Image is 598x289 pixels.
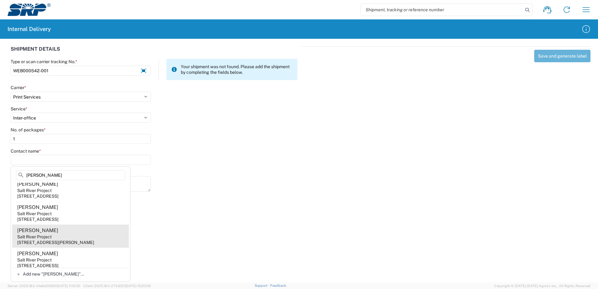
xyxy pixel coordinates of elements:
[17,204,58,211] div: [PERSON_NAME]
[11,127,46,133] label: No. of packages
[8,25,51,33] h2: Internal Delivery
[11,46,297,59] div: SHIPMENT DETAILS
[255,284,270,287] a: Support
[17,250,58,257] div: [PERSON_NAME]
[125,284,151,288] span: [DATE] 10:20:09
[17,193,58,199] div: [STREET_ADDRESS]
[17,188,52,193] div: Salt River Project
[17,211,52,216] div: Salt River Project
[11,85,26,90] label: Carrier
[17,257,52,263] div: Salt River Project
[23,271,84,277] span: Add new "[PERSON_NAME]"...
[11,148,41,154] label: Contact name
[11,59,77,64] label: Type or scan carrier tracking No.
[83,284,151,288] span: Client: 2025.18.0-27d3021
[17,234,52,240] div: Salt River Project
[17,216,58,222] div: [STREET_ADDRESS]
[361,4,523,16] input: Shipment, tracking or reference number
[494,283,590,289] span: Copyright © [DATE]-[DATE] Agistix Inc., All Rights Reserved
[17,227,58,234] div: [PERSON_NAME]
[57,284,80,288] span: [DATE] 11:12:30
[17,181,58,188] div: [PERSON_NAME]
[8,284,80,288] span: Server: 2025.18.0-d1e9a510831
[17,263,58,268] div: [STREET_ADDRESS]
[8,3,51,16] img: srp
[17,240,94,245] div: [STREET_ADDRESS][PERSON_NAME]
[11,106,28,112] label: Service
[270,284,286,287] a: Feedback
[181,64,292,75] span: Your shipment was not found. Please add the shipment by completing the fields below.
